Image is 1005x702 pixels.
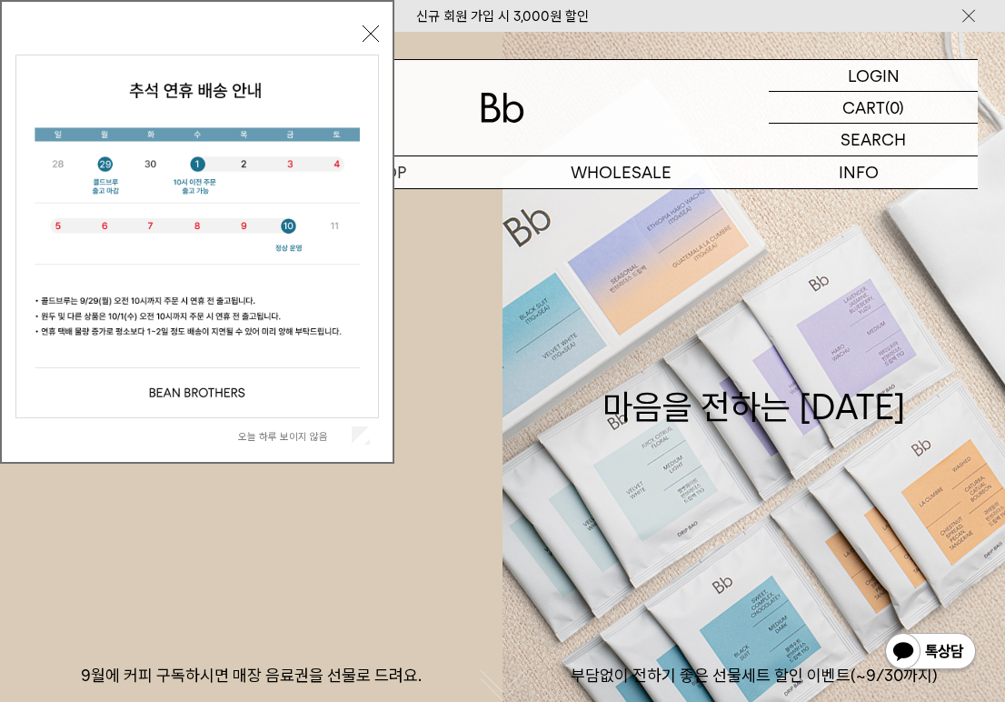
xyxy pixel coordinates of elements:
[842,92,885,123] p: CART
[769,92,978,124] a: CART (0)
[602,335,906,431] div: 마음을 전하는 [DATE]
[883,631,978,675] img: 카카오톡 채널 1:1 채팅 버튼
[502,156,741,188] p: WHOLESALE
[769,60,978,92] a: LOGIN
[481,93,524,123] img: 로고
[16,55,378,417] img: 5e4d662c6b1424087153c0055ceb1a13_140731.jpg
[885,92,904,123] p: (0)
[848,60,900,91] p: LOGIN
[502,665,1005,687] p: 부담없이 전하기 좋은 선물세트 할인 이벤트(~9/30까지)
[841,124,906,155] p: SEARCH
[741,156,979,188] p: INFO
[238,430,348,443] label: 오늘 하루 보이지 않음
[416,8,589,25] a: 신규 회원 가입 시 3,000원 할인
[363,25,379,42] button: 닫기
